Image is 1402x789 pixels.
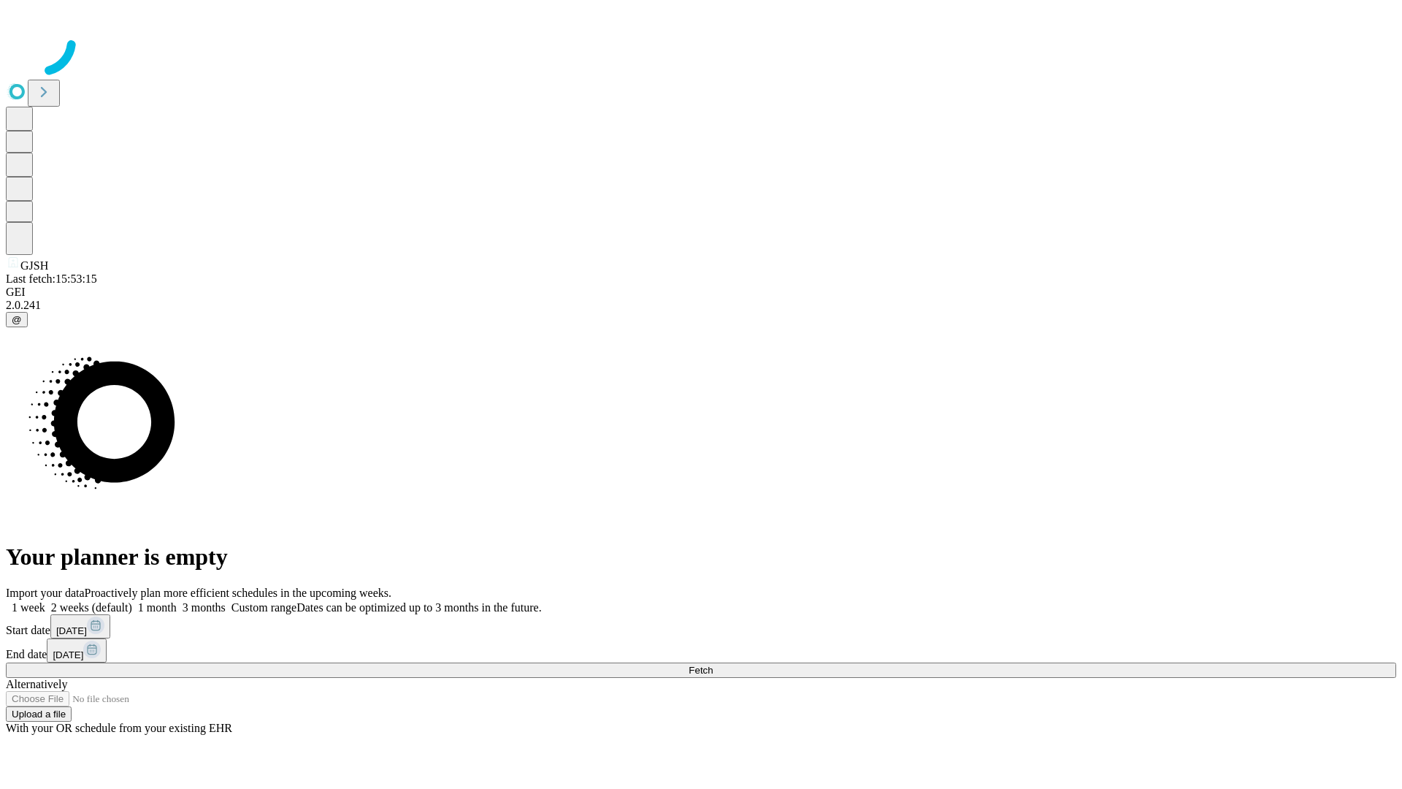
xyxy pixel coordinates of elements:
[6,544,1396,571] h1: Your planner is empty
[6,286,1396,299] div: GEI
[6,706,72,722] button: Upload a file
[51,601,132,614] span: 2 weeks (default)
[53,649,83,660] span: [DATE]
[6,299,1396,312] div: 2.0.241
[6,678,67,690] span: Alternatively
[6,663,1396,678] button: Fetch
[6,639,1396,663] div: End date
[6,587,85,599] span: Import your data
[296,601,541,614] span: Dates can be optimized up to 3 months in the future.
[6,722,232,734] span: With your OR schedule from your existing EHR
[20,259,48,272] span: GJSH
[12,601,45,614] span: 1 week
[85,587,391,599] span: Proactively plan more efficient schedules in the upcoming weeks.
[231,601,296,614] span: Custom range
[47,639,107,663] button: [DATE]
[6,272,97,285] span: Last fetch: 15:53:15
[50,614,110,639] button: [DATE]
[689,665,713,676] span: Fetch
[183,601,226,614] span: 3 months
[6,312,28,327] button: @
[138,601,177,614] span: 1 month
[12,314,22,325] span: @
[56,625,87,636] span: [DATE]
[6,614,1396,639] div: Start date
